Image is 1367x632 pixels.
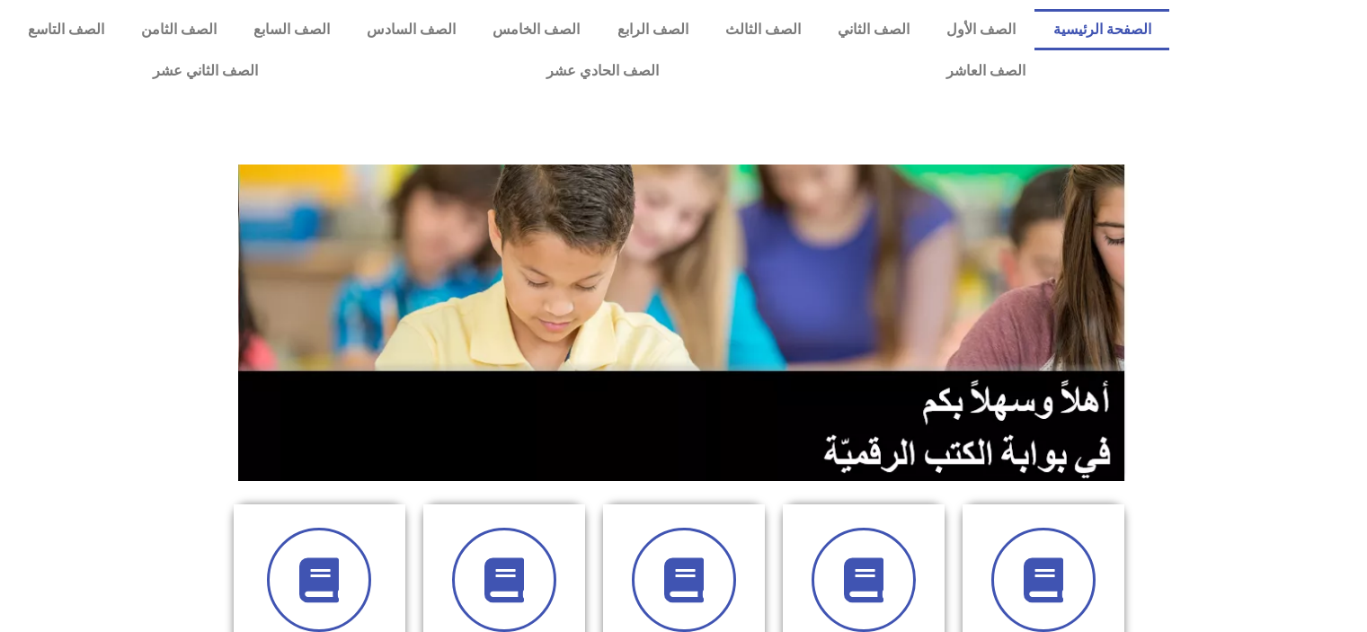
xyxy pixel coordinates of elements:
[9,50,402,92] a: الصف الثاني عشر
[475,9,599,50] a: الصف الخامس
[819,9,928,50] a: الصف الثاني
[928,9,1034,50] a: الصف الأول
[1034,9,1169,50] a: الصفحة الرئيسية
[706,9,819,50] a: الصف الثالث
[9,9,122,50] a: الصف التاسع
[803,50,1169,92] a: الصف العاشر
[402,50,802,92] a: الصف الحادي عشر
[235,9,348,50] a: الصف السابع
[349,9,475,50] a: الصف السادس
[122,9,235,50] a: الصف الثامن
[599,9,706,50] a: الصف الرابع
